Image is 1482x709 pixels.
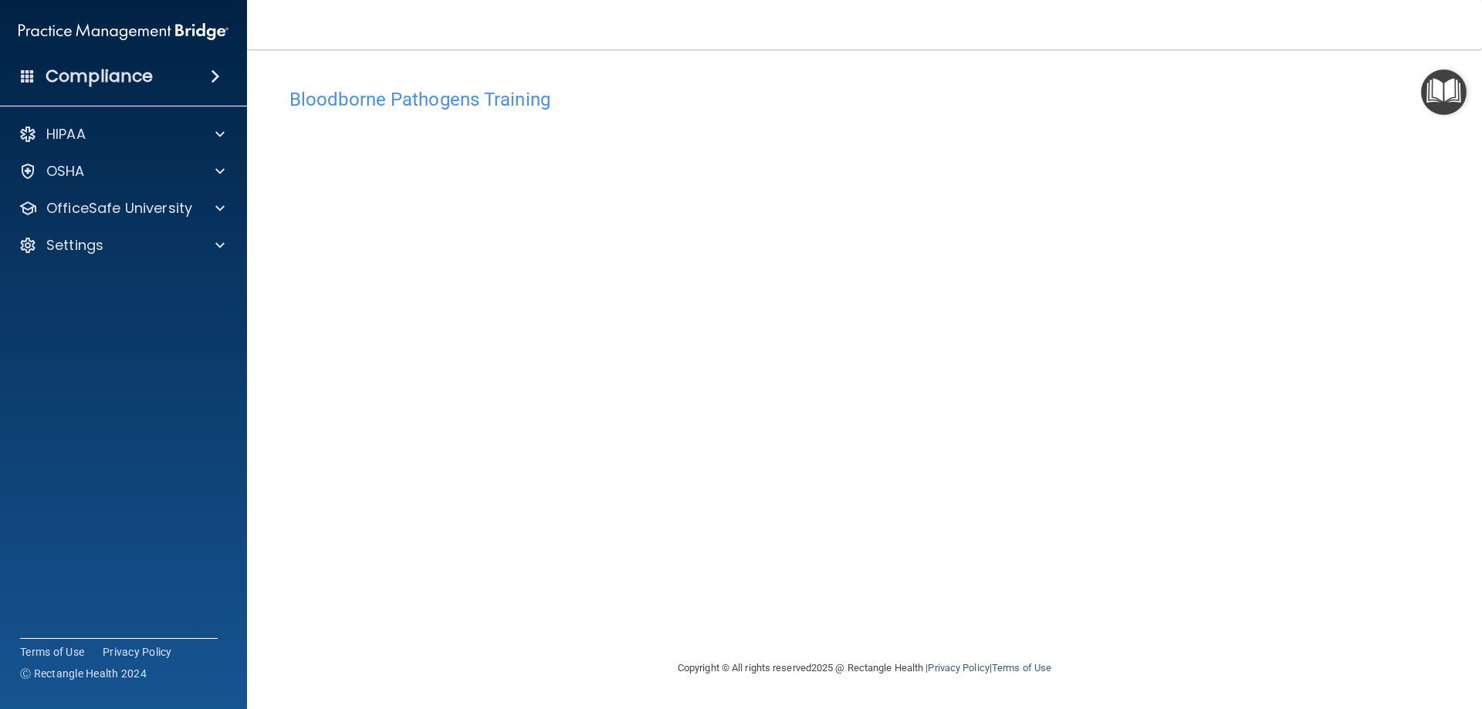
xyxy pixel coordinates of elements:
p: Settings [46,236,103,255]
p: OfficeSafe University [46,199,192,218]
a: Terms of Use [992,662,1051,674]
a: Privacy Policy [928,662,989,674]
h4: Bloodborne Pathogens Training [289,89,1440,110]
a: OfficeSafe University [19,199,225,218]
a: HIPAA [19,125,225,143]
a: Privacy Policy [103,644,172,660]
span: Ⓒ Rectangle Health 2024 [20,666,147,681]
a: OSHA [19,162,225,181]
h4: Compliance [46,66,153,87]
p: OSHA [46,162,85,181]
p: HIPAA [46,125,86,143]
iframe: Drift Widget Chat Controller [1215,599,1463,661]
div: Copyright © All rights reserved 2025 @ Rectangle Health | | [583,643,1146,693]
img: PMB logo [19,16,228,47]
iframe: bbp [289,118,1440,593]
a: Settings [19,236,225,255]
a: Terms of Use [20,644,84,660]
button: Open Resource Center [1421,69,1467,115]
